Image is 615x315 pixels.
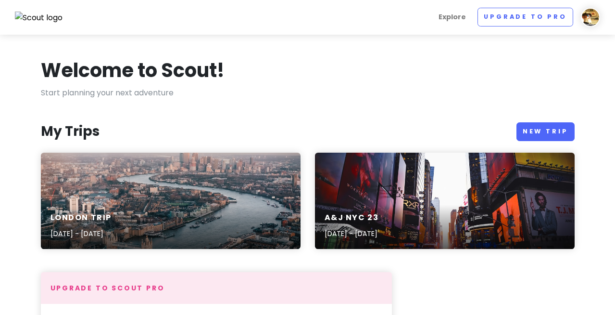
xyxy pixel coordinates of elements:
[516,122,575,141] a: New Trip
[50,284,382,292] h4: Upgrade to Scout Pro
[41,58,225,83] h1: Welcome to Scout!
[15,12,63,24] img: Scout logo
[315,153,575,249] a: Time Square, New York during daytimeA&J NYC 23[DATE] - [DATE]
[41,87,575,99] p: Start planning your next adventure
[50,228,112,239] p: [DATE] - [DATE]
[325,213,379,223] h6: A&J NYC 23
[50,213,112,223] h6: London Trip
[435,8,470,26] a: Explore
[325,228,379,239] p: [DATE] - [DATE]
[41,153,301,249] a: aerial photography of London skyline during daytimeLondon Trip[DATE] - [DATE]
[477,8,573,26] a: Upgrade to Pro
[581,8,600,27] img: User profile
[41,123,100,140] h3: My Trips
